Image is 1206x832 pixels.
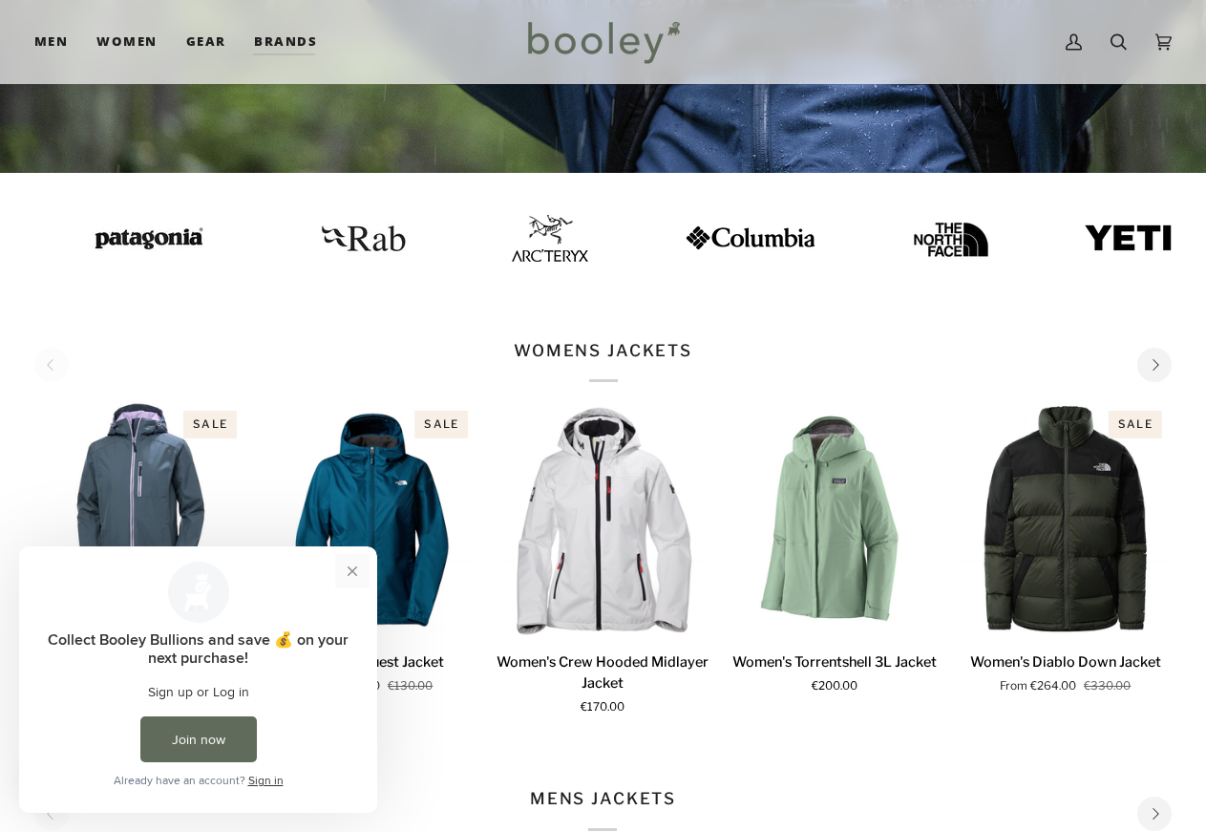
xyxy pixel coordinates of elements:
p: WOMENS JACKETS [514,339,692,383]
img: Helly Hansen Women's Crew Hooded Midlayer Jacket White - Booley Galway [497,401,709,637]
p: Women's Torrentshell 3L Jacket [732,652,937,673]
span: From €264.00 [1000,678,1076,695]
a: Women's Belfast Long Winter Jacket [34,401,246,637]
product-grid-item: Women's Crew Hooded Midlayer Jacket [497,401,709,715]
a: Women's Diablo Down Jacket [960,645,1172,695]
product-grid-item: Women's Quest Jacket [265,401,477,694]
div: Sale [414,411,468,438]
span: Brands [254,32,317,52]
button: Next [1137,797,1172,831]
a: Women's Torrentshell 3L Jacket [729,401,941,637]
product-grid-item: Women's Diablo Down Jacket [960,401,1172,694]
span: €330.00 [1084,678,1131,695]
p: MENS JACKETS [530,787,676,831]
span: Men [34,32,68,52]
product-grid-item-variant: XS / Alpine Frost [34,401,246,637]
div: Sale [1109,411,1162,438]
a: Women's Quest Jacket [265,401,477,637]
span: Women [96,32,157,52]
img: Patagonia Women's Torrentshell 3L Jacket Ellwood Green - Booley Galway [729,401,941,637]
product-grid-item-variant: XS / White [497,401,709,637]
p: Women's Crew Hooded Midlayer Jacket [497,652,709,693]
a: Women's Crew Hooded Midlayer Jacket [497,645,709,715]
span: €130.00 [388,678,433,695]
product-grid-item-variant: XS / Midnight Petrol [265,401,477,637]
p: Women's Diablo Down Jacket [970,652,1161,673]
img: Booley [519,14,687,70]
product-grid-item-variant: XS / Thyme / TNF Black [960,401,1172,637]
a: Women's Crew Hooded Midlayer Jacket [497,401,709,637]
a: Women's Torrentshell 3L Jacket [729,645,941,695]
span: €200.00 [812,678,857,695]
button: Next [1137,348,1172,382]
img: The North Face Women's Diablo Down Jacket Thyme / TNF Black - Booley Galway [960,401,1172,637]
product-grid-item-variant: XS / Ellwood Green [729,401,941,637]
product-grid-item: Women's Belfast Long Winter Jacket [34,401,246,715]
product-grid-item: Women's Torrentshell 3L Jacket [729,401,941,694]
iframe: Loyalty program pop-up with offers and actions [19,546,377,813]
span: €170.00 [581,699,624,716]
div: Sale [183,411,237,438]
span: Gear [186,32,226,52]
a: Women's Diablo Down Jacket [960,401,1172,637]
